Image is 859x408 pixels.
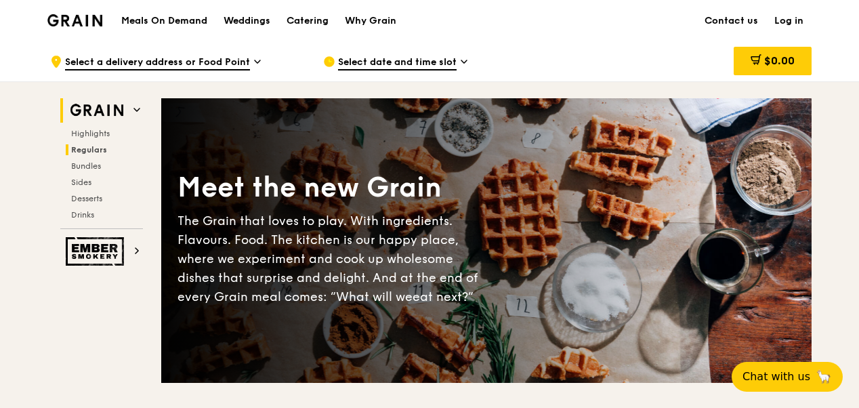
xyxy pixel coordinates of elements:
img: Grain web logo [66,98,128,123]
button: Chat with us🦙 [732,362,843,392]
a: Log in [766,1,812,41]
img: Grain [47,14,102,26]
img: Ember Smokery web logo [66,237,128,266]
div: The Grain that loves to play. With ingredients. Flavours. Food. The kitchen is our happy place, w... [177,211,486,306]
span: eat next?” [413,289,474,304]
span: 🦙 [816,369,832,385]
a: Weddings [215,1,278,41]
span: Desserts [71,194,102,203]
div: Why Grain [345,1,396,41]
span: Drinks [71,210,94,220]
span: Chat with us [742,369,810,385]
span: Select date and time slot [338,56,457,70]
span: $0.00 [764,54,795,67]
div: Catering [287,1,329,41]
span: Select a delivery address or Food Point [65,56,250,70]
span: Regulars [71,145,107,155]
span: Sides [71,178,91,187]
a: Why Grain [337,1,404,41]
div: Meet the new Grain [177,169,486,206]
span: Highlights [71,129,110,138]
a: Catering [278,1,337,41]
a: Contact us [696,1,766,41]
span: Bundles [71,161,101,171]
h1: Meals On Demand [121,14,207,28]
div: Weddings [224,1,270,41]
